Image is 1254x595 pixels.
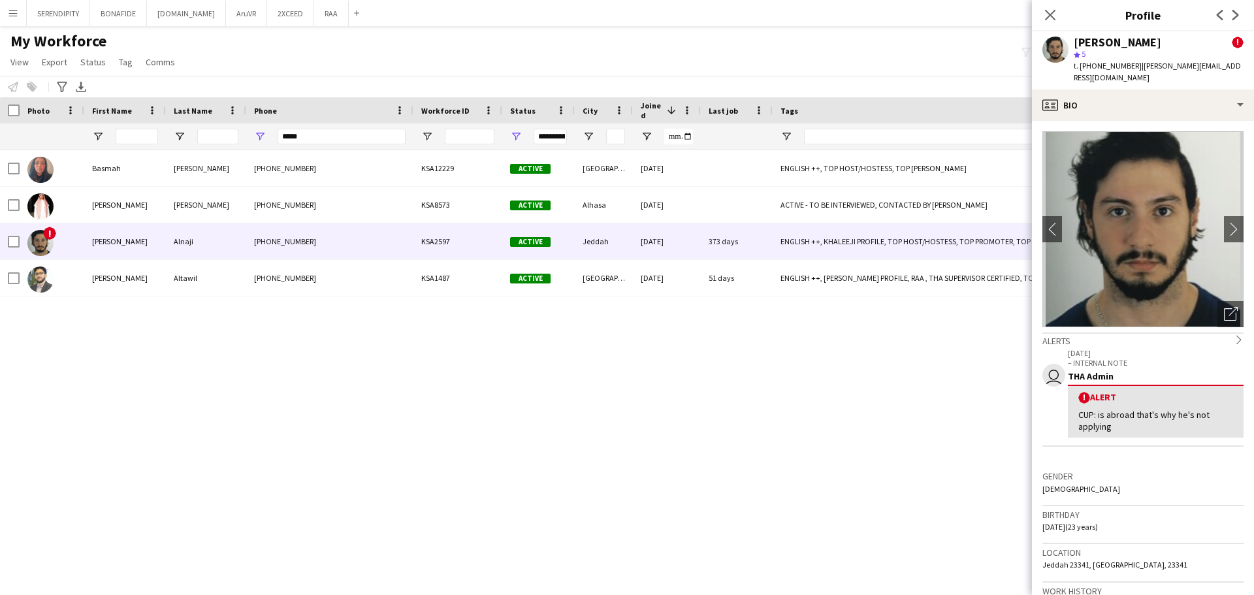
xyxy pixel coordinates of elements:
[166,223,246,259] div: Alnaji
[10,56,29,68] span: View
[510,274,551,283] span: Active
[633,223,701,259] div: [DATE]
[84,223,166,259] div: [PERSON_NAME]
[510,164,551,174] span: Active
[73,79,89,95] app-action-btn: Export XLSX
[27,106,50,116] span: Photo
[84,187,166,223] div: [PERSON_NAME]
[773,223,1200,259] div: ENGLISH ++, KHALEEJI PROFILE, TOP HOST/HOSTESS, TOP PROMOTER, TOP [PERSON_NAME]
[116,129,158,144] input: First Name Filter Input
[84,260,166,296] div: [PERSON_NAME]
[197,129,238,144] input: Last Name Filter Input
[80,56,106,68] span: Status
[27,1,90,26] button: SERENDIPITY
[166,150,246,186] div: [PERSON_NAME]
[633,150,701,186] div: [DATE]
[166,260,246,296] div: Altawil
[1042,560,1187,570] span: Jeddah 23341, [GEOGRAPHIC_DATA], 23341
[780,106,798,116] span: Tags
[147,1,226,26] button: [DOMAIN_NAME]
[146,56,175,68] span: Comms
[1068,370,1244,382] div: THA Admin
[140,54,180,71] a: Comms
[1068,358,1244,368] p: – INTERNAL NOTE
[119,56,133,68] span: Tag
[267,1,314,26] button: 2XCEED
[314,1,349,26] button: RAA
[42,56,67,68] span: Export
[701,223,773,259] div: 373 days
[709,106,738,116] span: Last job
[92,106,132,116] span: First Name
[641,131,652,142] button: Open Filter Menu
[445,129,494,144] input: Workforce ID Filter Input
[1217,301,1244,327] div: Open photos pop-in
[773,150,1200,186] div: ENGLISH ++, TOP HOST/HOSTESS, TOP [PERSON_NAME]
[174,106,212,116] span: Last Name
[37,54,72,71] a: Export
[174,131,185,142] button: Open Filter Menu
[780,131,792,142] button: Open Filter Menu
[1074,61,1241,82] span: | [PERSON_NAME][EMAIL_ADDRESS][DOMAIN_NAME]
[27,266,54,293] img: Abdullah Altawil
[633,260,701,296] div: [DATE]
[510,131,522,142] button: Open Filter Menu
[246,223,413,259] div: [PHONE_NUMBER]
[43,227,56,240] span: !
[1074,37,1161,48] div: [PERSON_NAME]
[27,193,54,219] img: Abdullah Alrajeh
[1042,522,1098,532] span: [DATE] (23 years)
[773,187,1200,223] div: ACTIVE - TO BE INTERVIEWED, CONTACTED BY [PERSON_NAME]
[1042,131,1244,327] img: Crew avatar or photo
[1042,332,1244,347] div: Alerts
[633,187,701,223] div: [DATE]
[575,260,633,296] div: [GEOGRAPHIC_DATA]
[246,150,413,186] div: [PHONE_NUMBER]
[701,260,773,296] div: 51 days
[92,131,104,142] button: Open Filter Menu
[510,106,536,116] span: Status
[246,187,413,223] div: [PHONE_NUMBER]
[254,106,277,116] span: Phone
[1042,484,1120,494] span: [DEMOGRAPHIC_DATA]
[1032,7,1254,24] h3: Profile
[114,54,138,71] a: Tag
[1232,37,1244,48] span: !
[1082,49,1085,59] span: 5
[27,230,54,256] img: Abdulaziz Alnaji
[5,54,34,71] a: View
[1078,392,1090,404] span: !
[278,129,406,144] input: Phone Filter Input
[583,106,598,116] span: City
[575,187,633,223] div: Alhasa
[575,223,633,259] div: Jeddah
[413,260,502,296] div: KSA1487
[1042,470,1244,482] h3: Gender
[1042,509,1244,521] h3: Birthday
[413,150,502,186] div: KSA12229
[1078,409,1233,432] div: CUP: is abroad that's why he's not applying
[510,237,551,247] span: Active
[1074,61,1142,71] span: t. [PHONE_NUMBER]
[641,101,662,120] span: Joined
[413,187,502,223] div: KSA8573
[1068,348,1244,358] p: [DATE]
[75,54,111,71] a: Status
[575,150,633,186] div: [GEOGRAPHIC_DATA]
[664,129,693,144] input: Joined Filter Input
[54,79,70,95] app-action-btn: Advanced filters
[606,129,625,144] input: City Filter Input
[804,129,1193,144] input: Tags Filter Input
[10,31,106,51] span: My Workforce
[510,201,551,210] span: Active
[421,131,433,142] button: Open Filter Menu
[1078,391,1233,404] div: Alert
[421,106,470,116] span: Workforce ID
[1042,547,1244,558] h3: Location
[246,260,413,296] div: [PHONE_NUMBER]
[413,223,502,259] div: KSA2597
[90,1,147,26] button: BONAFIDE
[27,157,54,183] img: Basmah Ibrahim
[1032,89,1254,121] div: Bio
[583,131,594,142] button: Open Filter Menu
